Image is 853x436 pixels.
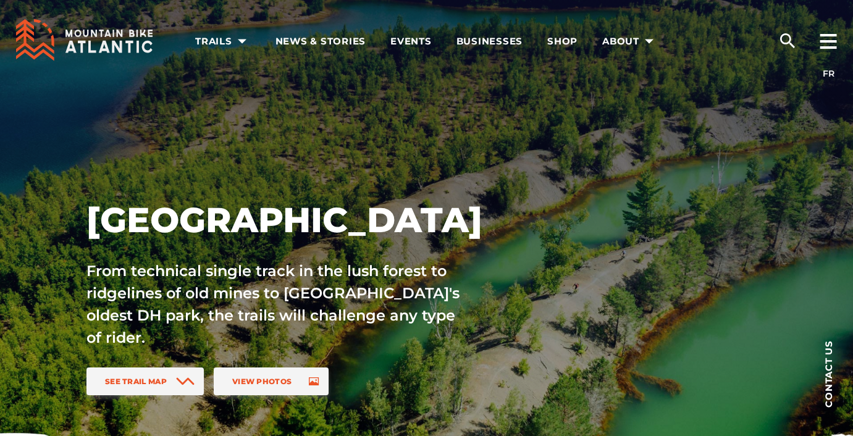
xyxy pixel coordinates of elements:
[824,340,833,408] span: Contact us
[456,35,523,48] span: Businesses
[86,198,544,241] h1: [GEOGRAPHIC_DATA]
[86,367,204,395] a: See Trail Map
[390,35,432,48] span: Events
[195,35,251,48] span: Trails
[804,321,853,426] a: Contact us
[232,377,292,386] span: View Photos
[275,35,366,48] span: News & Stories
[823,68,834,79] a: FR
[778,31,797,51] ion-icon: search
[641,33,658,50] ion-icon: arrow dropdown
[86,260,462,349] p: From technical single track in the lush forest to ridgelines of old mines to [GEOGRAPHIC_DATA]'s ...
[105,377,167,386] span: See Trail Map
[214,367,329,395] a: View Photos
[233,33,251,50] ion-icon: arrow dropdown
[547,35,578,48] span: Shop
[602,35,658,48] span: About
